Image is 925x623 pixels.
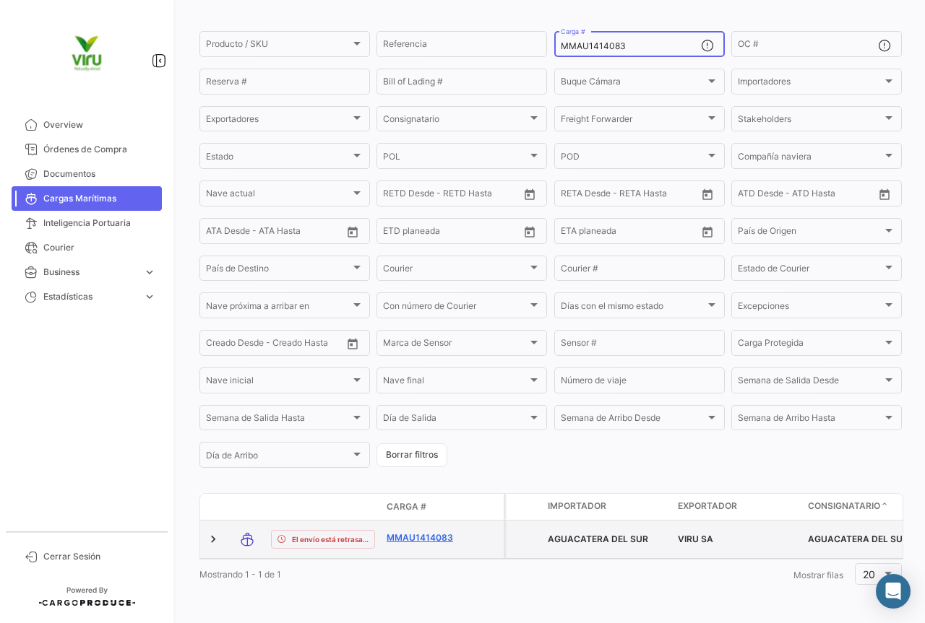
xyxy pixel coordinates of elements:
a: Órdenes de Compra [12,137,162,162]
input: Desde [561,228,587,238]
a: Courier [12,235,162,260]
span: Marca de Sensor [383,340,528,350]
button: Open calendar [874,183,895,205]
span: AGUACATERA DEL SUR [808,533,908,544]
span: Business [43,266,137,279]
span: Freight Forwarder [561,116,705,126]
datatable-header-cell: Póliza [468,501,504,513]
span: Nave inicial [206,378,350,388]
a: Expand/Collapse Row [206,532,220,546]
span: Día de Salida [383,415,528,425]
span: Semana de Arribo Desde [561,415,705,425]
span: Carga Protegida [738,340,882,350]
span: POD [561,153,705,163]
input: Hasta [597,191,662,201]
input: Hasta [597,228,662,238]
span: Exportadores [206,116,350,126]
input: ATA Hasta [260,228,325,238]
span: Mostrando 1 - 1 de 1 [199,569,281,580]
datatable-header-cell: Exportador [672,494,802,520]
span: Importadores [738,79,882,89]
span: Mostrar filas [793,570,843,580]
button: Open calendar [342,221,363,243]
input: ATD Hasta [793,191,859,201]
span: Courier [43,241,156,254]
span: Estado de Courier [738,266,882,276]
span: Carga # [387,500,426,513]
input: Desde [383,191,409,201]
span: Nave próxima a arribar en [206,303,350,313]
span: expand_more [143,266,156,279]
input: Creado Desde [206,340,264,350]
span: Estado [206,153,350,163]
span: Excepciones [738,303,882,313]
span: Compañía naviera [738,153,882,163]
datatable-header-cell: Estado de Envio [265,501,381,513]
span: Semana de Salida Hasta [206,415,350,425]
input: Desde [383,228,409,238]
a: Cargas Marítimas [12,186,162,211]
span: POL [383,153,528,163]
span: El envío está retrasado. [292,533,369,545]
span: Semana de Arribo Hasta [738,415,882,425]
span: Overview [43,118,156,131]
span: Cerrar Sesión [43,550,156,563]
datatable-header-cell: Carga # [381,495,468,519]
datatable-header-cell: Modo de Transporte [229,501,265,513]
button: Open calendar [697,221,718,243]
span: Documentos [43,167,156,180]
span: Consignatario [808,500,880,513]
button: Open calendar [342,333,363,354]
img: viru.png [51,17,123,90]
button: Borrar filtros [377,443,447,467]
span: Importador [548,500,606,513]
span: Nave final [383,378,528,388]
a: Inteligencia Portuaria [12,211,162,235]
a: MMAU1414083 [387,531,462,544]
span: País de Destino [206,266,350,276]
input: Desde [561,191,587,201]
a: Overview [12,113,162,137]
span: 20 [863,568,875,580]
datatable-header-cell: Importador [542,494,672,520]
span: Exportador [678,500,737,513]
input: Hasta [419,191,484,201]
span: VIRU SA [678,533,713,544]
button: Open calendar [519,221,541,243]
span: Nave actual [206,191,350,201]
span: Courier [383,266,528,276]
div: Abrir Intercom Messenger [876,574,911,609]
button: Open calendar [697,183,718,205]
a: Documentos [12,162,162,186]
span: Inteligencia Portuaria [43,217,156,230]
input: Creado Hasta [274,340,339,350]
input: ATD Desde [738,191,783,201]
span: Con número de Courier [383,303,528,313]
span: Semana de Salida Desde [738,378,882,388]
span: Estadísticas [43,290,137,303]
input: Hasta [419,228,484,238]
span: Días con el mismo estado [561,303,705,313]
datatable-header-cell: Carga Protegida [506,494,542,520]
span: Producto / SKU [206,41,350,51]
span: AGUACATERA DEL SUR [548,533,648,544]
button: Open calendar [519,183,541,205]
span: Stakeholders [738,116,882,126]
span: Buque Cámara [561,79,705,89]
span: Cargas Marítimas [43,192,156,205]
span: Órdenes de Compra [43,143,156,156]
span: País de Origen [738,228,882,238]
span: expand_more [143,290,156,303]
input: ATA Desde [206,228,250,238]
span: Consignatario [383,116,528,126]
span: Día de Arribo [206,453,350,463]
